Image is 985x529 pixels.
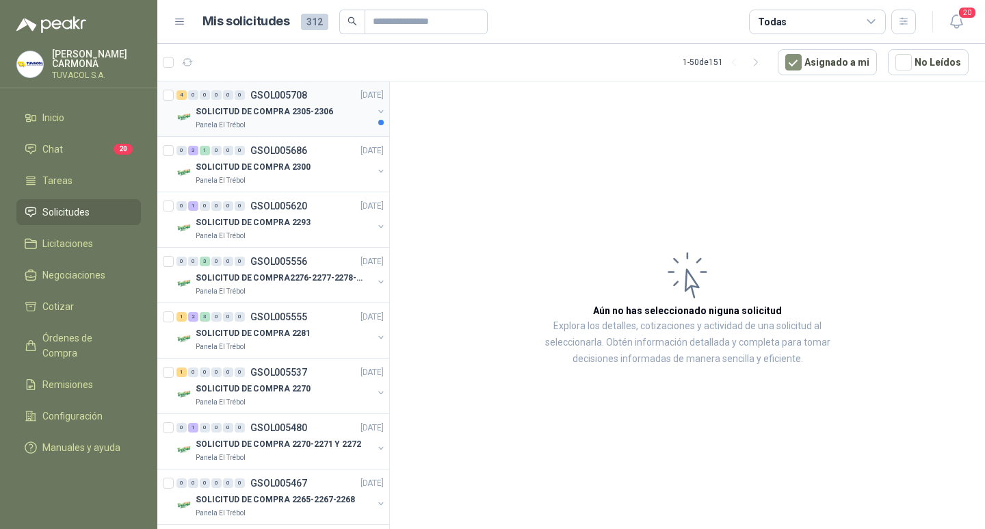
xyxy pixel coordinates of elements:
span: 20 [114,144,133,155]
div: 1 [176,367,187,377]
div: 1 [188,423,198,433]
div: 0 [200,478,210,488]
div: 0 [211,367,222,377]
div: 3 [200,312,210,322]
div: 0 [235,90,245,100]
a: 0 1 0 0 0 0 GSOL005620[DATE] Company LogoSOLICITUD DE COMPRA 2293Panela El Trébol [176,198,386,242]
p: GSOL005467 [250,478,307,488]
p: SOLICITUD DE COMPRA 2293 [196,216,311,229]
button: No Leídos [888,49,969,75]
p: Panela El Trébol [196,452,246,463]
p: Panela El Trébol [196,341,246,352]
div: 0 [200,201,210,211]
p: SOLICITUD DE COMPRA 2265-2267-2268 [196,493,355,506]
span: search [347,16,357,26]
span: 20 [958,6,977,19]
p: [DATE] [360,89,384,102]
p: TUVACOL S.A. [52,71,141,79]
a: Órdenes de Compra [16,325,141,366]
a: Manuales y ayuda [16,435,141,461]
img: Company Logo [176,164,193,181]
div: 0 [188,367,198,377]
span: Negociaciones [42,268,105,283]
p: Panela El Trébol [196,231,246,242]
img: Company Logo [176,386,193,402]
div: 1 [176,312,187,322]
div: 0 [176,423,187,433]
span: Inicio [42,110,64,125]
p: GSOL005708 [250,90,307,100]
p: Panela El Trébol [196,508,246,519]
span: Licitaciones [42,236,93,251]
p: GSOL005620 [250,201,307,211]
img: Company Logo [176,220,193,236]
p: [DATE] [360,422,384,435]
div: 2 [188,312,198,322]
a: Inicio [16,105,141,131]
span: Remisiones [42,377,93,392]
div: 0 [176,257,187,266]
div: 0 [223,201,233,211]
div: 0 [235,312,245,322]
p: Panela El Trébol [196,397,246,408]
p: [DATE] [360,144,384,157]
img: Company Logo [176,441,193,458]
p: Panela El Trébol [196,120,246,131]
a: 0 3 1 0 0 0 GSOL005686[DATE] Company LogoSOLICITUD DE COMPRA 2300Panela El Trébol [176,142,386,186]
div: Todas [758,14,787,29]
a: Cotizar [16,294,141,320]
p: Panela El Trébol [196,175,246,186]
span: Configuración [42,409,103,424]
div: 0 [211,90,222,100]
img: Company Logo [17,51,43,77]
img: Company Logo [176,109,193,125]
p: SOLICITUD DE COMPRA2276-2277-2278-2284-2285- [196,272,366,285]
p: [PERSON_NAME] CARMONA [52,49,141,68]
div: 0 [188,478,198,488]
a: Remisiones [16,372,141,398]
div: 0 [200,423,210,433]
div: 3 [200,257,210,266]
a: Chat20 [16,136,141,162]
img: Logo peakr [16,16,86,33]
div: 0 [235,146,245,155]
p: [DATE] [360,255,384,268]
div: 0 [211,478,222,488]
p: SOLICITUD DE COMPRA 2281 [196,327,311,340]
p: GSOL005555 [250,312,307,322]
div: 0 [200,367,210,377]
div: 1 [188,201,198,211]
div: 0 [223,312,233,322]
p: GSOL005686 [250,146,307,155]
p: GSOL005556 [250,257,307,266]
span: Chat [42,142,63,157]
h3: Aún no has seleccionado niguna solicitud [593,303,782,318]
div: 3 [188,146,198,155]
h1: Mis solicitudes [202,12,290,31]
div: 0 [211,257,222,266]
img: Company Logo [176,497,193,513]
button: 20 [944,10,969,34]
div: 0 [235,201,245,211]
div: 0 [176,478,187,488]
div: 4 [176,90,187,100]
a: 0 0 3 0 0 0 GSOL005556[DATE] Company LogoSOLICITUD DE COMPRA2276-2277-2278-2284-2285-Panela El Tr... [176,253,386,297]
p: GSOL005537 [250,367,307,377]
a: Configuración [16,403,141,429]
div: 1 [200,146,210,155]
div: 0 [200,90,210,100]
p: SOLICITUD DE COMPRA 2270-2271 Y 2272 [196,438,361,451]
div: 0 [211,423,222,433]
button: Asignado a mi [778,49,877,75]
div: 0 [235,423,245,433]
p: SOLICITUD DE COMPRA 2270 [196,383,311,396]
a: Tareas [16,168,141,194]
a: 0 1 0 0 0 0 GSOL005480[DATE] Company LogoSOLICITUD DE COMPRA 2270-2271 Y 2272Panela El Trébol [176,420,386,463]
img: Company Logo [176,275,193,292]
p: GSOL005480 [250,423,307,433]
a: 4 0 0 0 0 0 GSOL005708[DATE] Company LogoSOLICITUD DE COMPRA 2305-2306Panela El Trébol [176,87,386,131]
div: 0 [223,257,233,266]
div: 0 [188,90,198,100]
div: 0 [176,146,187,155]
span: Manuales y ayuda [42,440,120,455]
